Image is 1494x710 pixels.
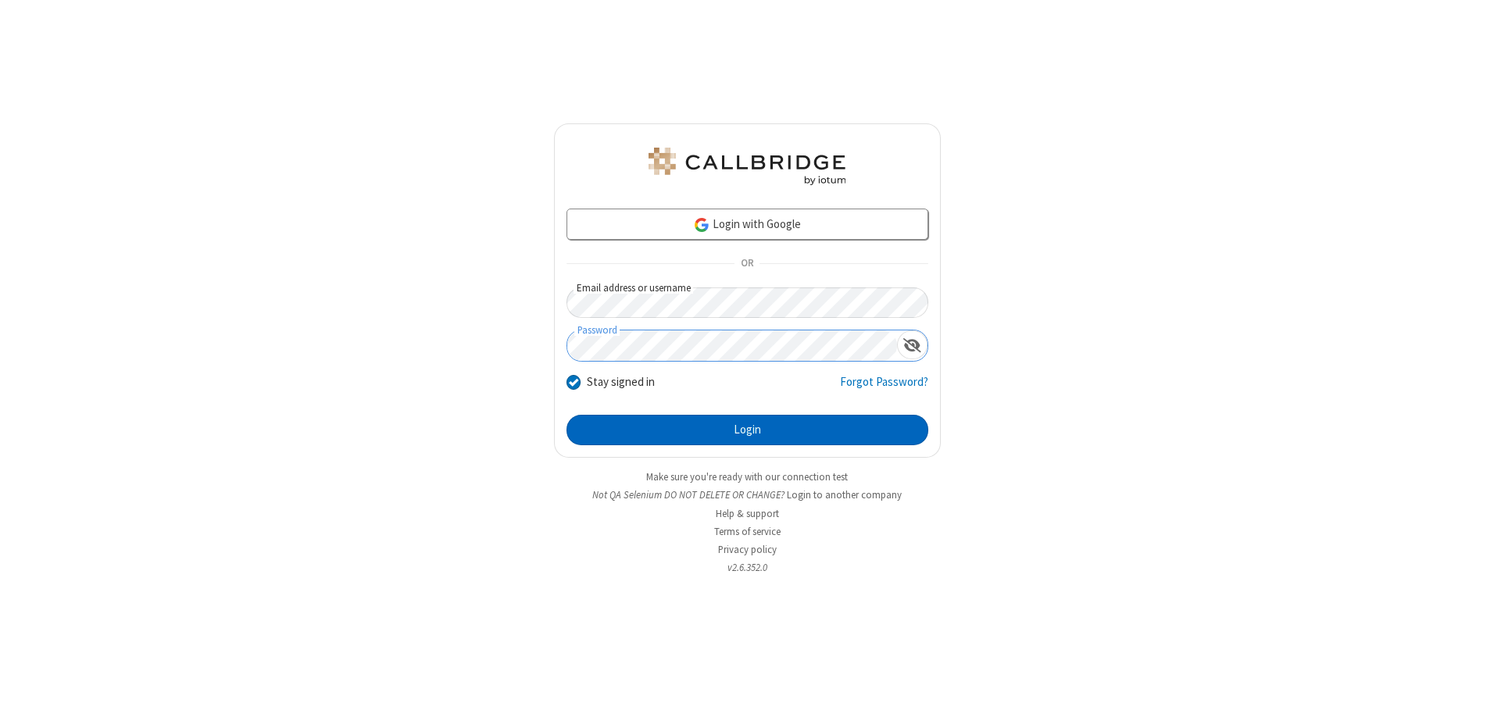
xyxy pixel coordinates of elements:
li: Not QA Selenium DO NOT DELETE OR CHANGE? [554,487,941,502]
input: Email address or username [567,287,928,318]
a: Privacy policy [718,543,777,556]
span: OR [734,253,760,275]
li: v2.6.352.0 [554,560,941,575]
img: google-icon.png [693,216,710,234]
img: QA Selenium DO NOT DELETE OR CHANGE [645,148,849,185]
button: Login to another company [787,487,902,502]
a: Login with Google [567,209,928,240]
a: Make sure you're ready with our connection test [646,470,848,483]
div: Show password [897,330,927,359]
a: Forgot Password? [840,373,928,403]
button: Login [567,415,928,446]
input: Password [567,330,897,361]
a: Help & support [716,507,779,520]
a: Terms of service [714,525,781,538]
label: Stay signed in [587,373,655,391]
